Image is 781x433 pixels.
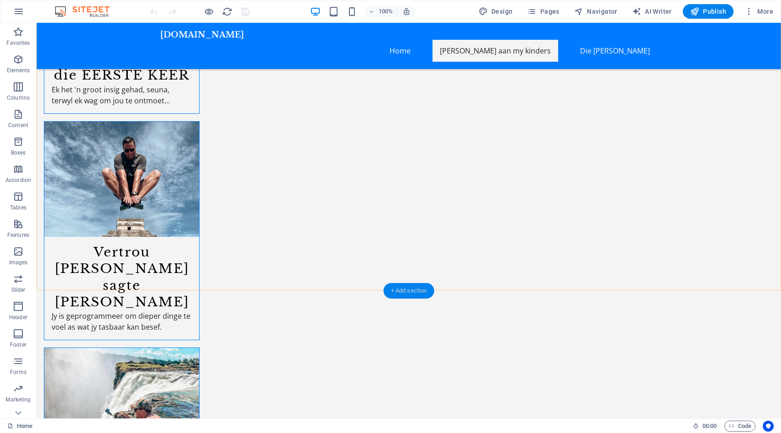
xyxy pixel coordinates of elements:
[222,6,232,17] i: Reload page
[10,204,26,211] p: Tables
[365,6,397,17] button: 100%
[527,7,559,16] span: Pages
[5,396,31,403] p: Marketing
[709,422,710,429] span: :
[763,421,774,432] button: Usercentrics
[7,421,32,432] a: Click to cancel selection. Double-click to open Pages
[37,23,781,418] iframe: To enrich screen reader interactions, please activate Accessibility in Grammarly extension settings
[702,421,717,432] span: 00 00
[7,231,29,239] p: Features
[9,314,27,321] p: Header
[741,4,777,19] button: More
[384,283,434,299] div: + Add section
[744,7,773,16] span: More
[10,369,26,376] p: Forms
[6,39,30,47] p: Favorites
[53,6,121,17] img: Editor Logo
[683,4,734,19] button: Publish
[11,149,26,156] p: Boxes
[632,7,672,16] span: AI Writer
[628,4,675,19] button: AI Writer
[724,421,755,432] button: Code
[379,6,393,17] h6: 100%
[222,6,232,17] button: reload
[479,7,513,16] span: Design
[523,4,563,19] button: Pages
[8,122,28,129] p: Content
[5,176,31,184] p: Accordion
[10,341,26,348] p: Footer
[728,421,751,432] span: Code
[203,6,214,17] button: Click here to leave preview mode and continue editing
[570,4,621,19] button: Navigator
[693,421,717,432] h6: Session time
[402,7,411,16] i: On resize automatically adjust zoom level to fit chosen device.
[9,259,28,266] p: Images
[690,7,726,16] span: Publish
[574,7,617,16] span: Navigator
[475,4,517,19] button: Design
[11,286,26,294] p: Slider
[7,67,30,74] p: Elements
[7,94,30,102] p: Columns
